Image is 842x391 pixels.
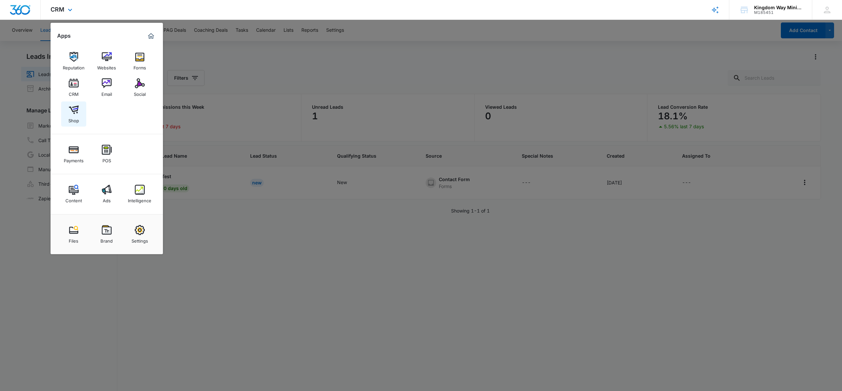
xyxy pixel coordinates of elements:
div: account id [754,10,802,15]
a: Intelligence [127,181,152,207]
div: Intelligence [128,195,151,203]
div: Websites [97,62,116,70]
a: Email [94,75,119,100]
div: Files [69,235,78,244]
a: Ads [94,181,119,207]
a: Marketing 360® Dashboard [146,31,156,41]
div: Payments [64,155,84,163]
a: Websites [94,49,119,74]
div: POS [102,155,111,163]
div: Forms [134,62,146,70]
h2: Apps [57,33,71,39]
a: Shop [61,101,86,127]
a: Brand [94,222,119,247]
span: CRM [51,6,64,13]
a: Settings [127,222,152,247]
a: Reputation [61,49,86,74]
div: Ads [103,195,111,203]
a: POS [94,141,119,167]
a: Forms [127,49,152,74]
a: Files [61,222,86,247]
div: Social [134,88,146,97]
a: CRM [61,75,86,100]
div: account name [754,5,802,10]
div: Shop [68,115,79,123]
a: Payments [61,141,86,167]
div: CRM [69,88,79,97]
div: Brand [100,235,113,244]
div: Email [101,88,112,97]
div: Content [65,195,82,203]
a: Social [127,75,152,100]
div: Reputation [63,62,85,70]
a: Content [61,181,86,207]
div: Settings [132,235,148,244]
